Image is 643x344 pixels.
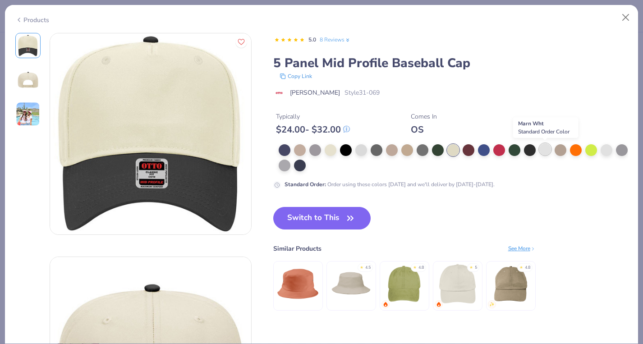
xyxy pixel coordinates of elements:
[320,36,351,44] a: 8 Reviews
[235,36,247,48] button: Like
[276,262,319,305] img: Big Accessories Metal Eyelet Bucket Cap
[290,88,340,97] span: [PERSON_NAME]
[513,117,579,138] div: Marn Wht
[436,262,479,305] img: Big Accessories 6-Panel Twill Unstructured Cap
[469,265,473,268] div: ★
[489,262,532,305] img: Big Accessories 6-Panel Brushed Twill Unstructured Cap
[276,112,350,121] div: Typically
[50,33,251,234] img: Front
[274,33,305,47] div: 5.0 Stars
[330,262,372,305] img: Big Accessories Crusher Bucket Cap
[344,88,380,97] span: Style 31-069
[525,265,530,271] div: 4.8
[411,124,437,135] div: OS
[17,35,39,56] img: Front
[418,265,424,271] div: 4.8
[489,302,495,307] img: newest.gif
[308,36,316,43] span: 5.0
[285,180,495,188] div: Order using these colors [DATE] and we'll deliver by [DATE]-[DATE].
[273,55,628,72] div: 5 Panel Mid Profile Baseball Cap
[276,124,350,135] div: $ 24.00 - $ 32.00
[519,265,523,268] div: ★
[413,265,417,268] div: ★
[17,69,39,91] img: Back
[273,207,371,229] button: Switch to This
[475,265,477,271] div: 5
[411,112,437,121] div: Comes In
[15,15,49,25] div: Products
[518,128,570,135] span: Standard Order Color
[285,181,326,188] strong: Standard Order :
[277,72,315,81] button: copy to clipboard
[273,89,285,96] img: brand logo
[617,9,634,26] button: Close
[365,265,371,271] div: 4.5
[273,244,321,253] div: Similar Products
[383,302,388,307] img: trending.gif
[360,265,363,268] div: ★
[508,244,536,252] div: See More
[383,262,426,305] img: Adams Optimum Pigment Dyed-Cap
[16,102,40,126] img: User generated content
[436,302,441,307] img: trending.gif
